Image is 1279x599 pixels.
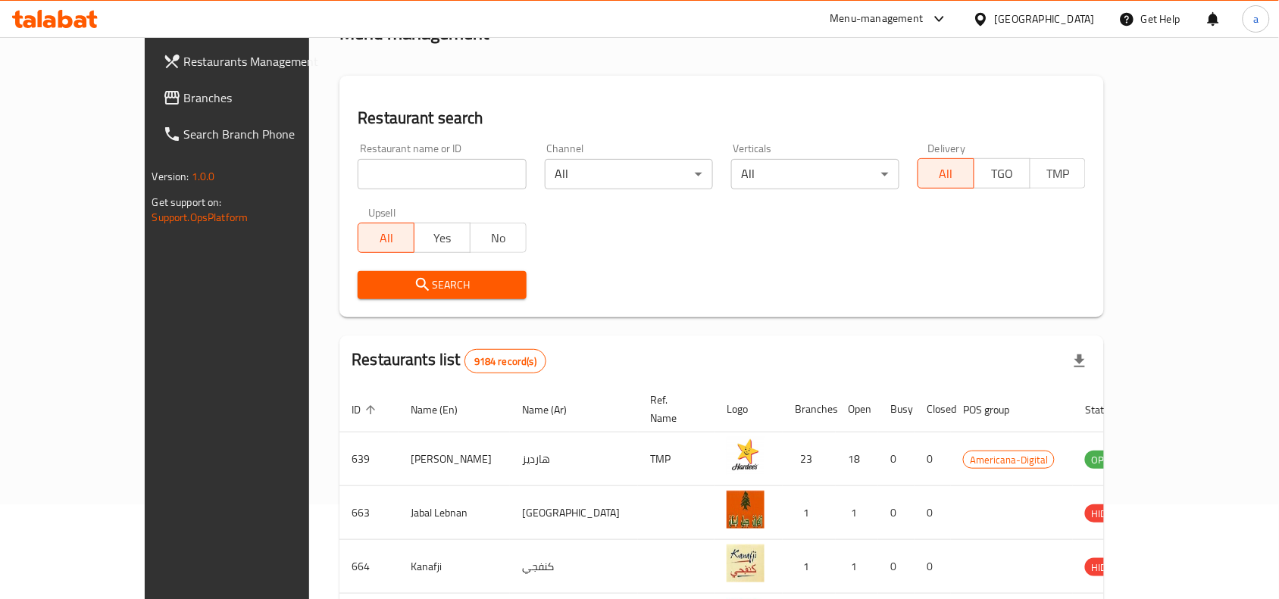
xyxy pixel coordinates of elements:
span: Get support on: [152,192,222,212]
div: Export file [1062,343,1098,379]
span: OPEN [1085,451,1122,469]
img: Kanafji [727,544,765,582]
label: Upsell [368,207,396,218]
div: All [731,159,899,189]
td: هارديز [510,432,638,486]
a: Search Branch Phone [151,116,358,152]
span: All [924,163,968,185]
span: 1.0.0 [192,167,215,186]
button: All [918,158,974,189]
td: 0 [878,540,915,594]
td: 639 [339,432,399,486]
h2: Restaurants list [352,348,546,373]
input: Search for restaurant name or ID.. [358,159,526,189]
span: Americana-Digital [964,451,1054,469]
img: Jabal Lebnan [727,491,765,529]
td: 1 [836,540,878,594]
span: Ref. Name [650,391,696,427]
a: Branches [151,80,358,116]
td: 1 [783,540,836,594]
td: 0 [915,432,951,486]
td: 1 [783,486,836,540]
td: كنفجي [510,540,638,594]
img: Hardee's [727,437,765,475]
span: TGO [980,163,1024,185]
div: [GEOGRAPHIC_DATA] [995,11,1095,27]
div: HIDDEN [1085,558,1130,576]
span: Status [1085,401,1134,419]
button: TMP [1030,158,1087,189]
button: All [358,223,414,253]
span: POS group [963,401,1029,419]
td: Jabal Lebnan [399,486,510,540]
span: ID [352,401,380,419]
th: Busy [878,386,915,432]
div: Total records count [464,349,546,373]
span: All [364,227,408,249]
td: 18 [836,432,878,486]
td: 0 [915,486,951,540]
span: a [1253,11,1259,27]
td: [GEOGRAPHIC_DATA] [510,486,638,540]
th: Logo [715,386,783,432]
td: TMP [638,432,715,486]
td: 664 [339,540,399,594]
span: Branches [184,89,346,107]
span: Search [370,276,514,295]
th: Branches [783,386,836,432]
label: Delivery [928,143,966,154]
a: Restaurants Management [151,43,358,80]
span: Search Branch Phone [184,125,346,143]
th: Closed [915,386,951,432]
th: Open [836,386,878,432]
span: 9184 record(s) [465,354,546,369]
a: Support.OpsPlatform [152,207,249,227]
span: TMP [1037,163,1080,185]
div: Menu-management [830,10,924,28]
td: Kanafji [399,540,510,594]
td: 0 [915,540,951,594]
div: HIDDEN [1085,504,1130,523]
h2: Restaurant search [358,107,1086,129]
button: TGO [974,158,1030,189]
td: [PERSON_NAME] [399,432,510,486]
td: 0 [878,432,915,486]
div: All [545,159,713,189]
span: No [477,227,521,249]
span: Restaurants Management [184,52,346,70]
td: 663 [339,486,399,540]
button: Yes [414,223,471,253]
button: Search [358,271,526,299]
td: 0 [878,486,915,540]
td: 23 [783,432,836,486]
span: HIDDEN [1085,559,1130,576]
h2: Menu management [339,21,489,45]
button: No [470,223,527,253]
span: Version: [152,167,189,186]
span: Name (Ar) [522,401,586,419]
td: 1 [836,486,878,540]
span: Name (En) [411,401,477,419]
span: HIDDEN [1085,505,1130,523]
span: Yes [421,227,464,249]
